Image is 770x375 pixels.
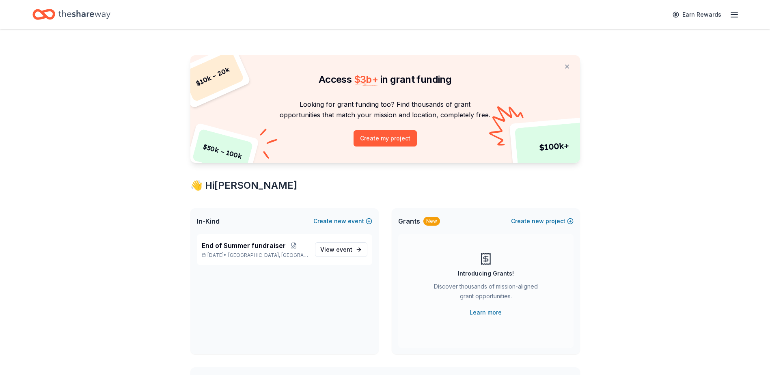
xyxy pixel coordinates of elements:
[398,216,420,226] span: Grants
[32,5,110,24] a: Home
[458,269,514,278] div: Introducing Grants!
[511,216,574,226] button: Createnewproject
[320,245,352,254] span: View
[431,282,541,304] div: Discover thousands of mission-aligned grant opportunities.
[228,252,308,259] span: [GEOGRAPHIC_DATA], [GEOGRAPHIC_DATA]
[334,216,346,226] span: new
[181,50,244,102] div: $ 10k – 20k
[423,217,440,226] div: New
[190,179,580,192] div: 👋 Hi [PERSON_NAME]
[354,130,417,147] button: Create my project
[319,73,451,85] span: Access in grant funding
[336,246,352,253] span: event
[197,216,220,226] span: In-Kind
[668,7,726,22] a: Earn Rewards
[202,241,286,250] span: End of Summer fundraiser
[354,73,378,85] span: $ 3b +
[532,216,544,226] span: new
[200,99,570,121] p: Looking for grant funding too? Find thousands of grant opportunities that match your mission and ...
[313,216,372,226] button: Createnewevent
[470,308,502,317] a: Learn more
[315,242,367,257] a: View event
[202,252,308,259] p: [DATE] •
